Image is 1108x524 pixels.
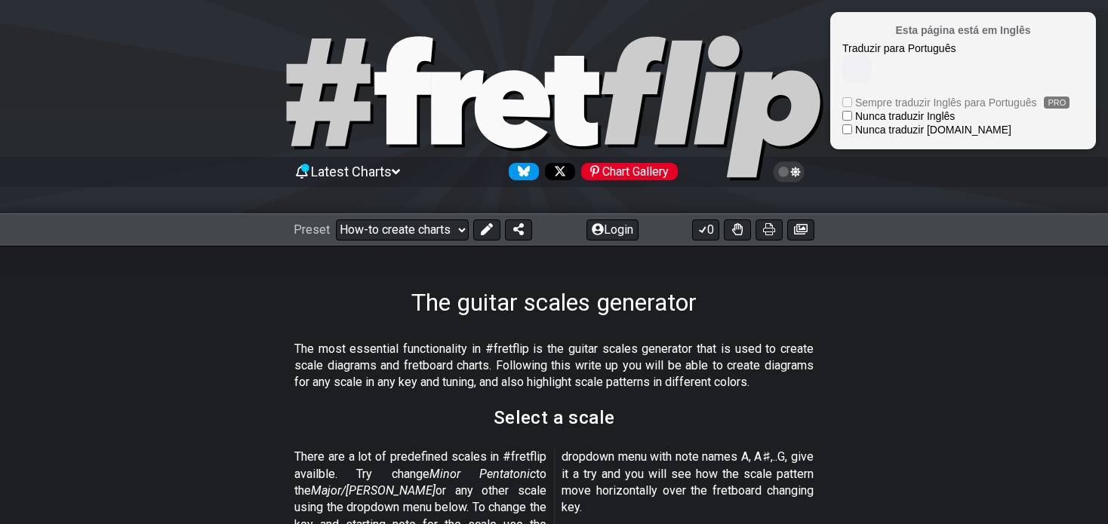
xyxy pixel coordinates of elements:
button: 0 [692,219,719,241]
button: Edit Preset [473,219,500,241]
p: The most essential functionality in #fretflip is the guitar scales generator that is used to crea... [294,341,814,391]
a: #fretflip at Pinterest [575,163,678,180]
div: Esta página está em Inglês [842,24,1084,36]
div: Traduzir para Português [842,42,1029,54]
button: Login [586,219,639,241]
h1: The guitar scales generator [411,288,697,317]
select: Preset [336,219,469,241]
label: Nunca traduzir Inglês [855,110,1079,122]
button: Toggle Dexterity for all fretkits [724,219,751,241]
span: Latest Charts [311,164,392,179]
button: Print [756,219,783,241]
em: Major/[PERSON_NAME] [311,483,436,498]
div: Chart Gallery [581,163,678,180]
h2: Select a scale [494,409,614,426]
label: Nunca traduzir [DOMAIN_NAME] [855,124,1079,136]
span: PRO [1044,97,1070,109]
span: Toggle light / dark theme [780,165,798,179]
span: Preset [294,222,330,237]
a: Follow #fretflip at X [539,163,575,180]
a: Follow #fretflip at Bluesky [503,163,539,180]
button: Share Preset [505,219,532,241]
em: Minor Pentatonic [429,467,536,481]
span: Sempre traduzir Inglês para Português [855,97,1036,109]
button: Create image [787,219,814,241]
